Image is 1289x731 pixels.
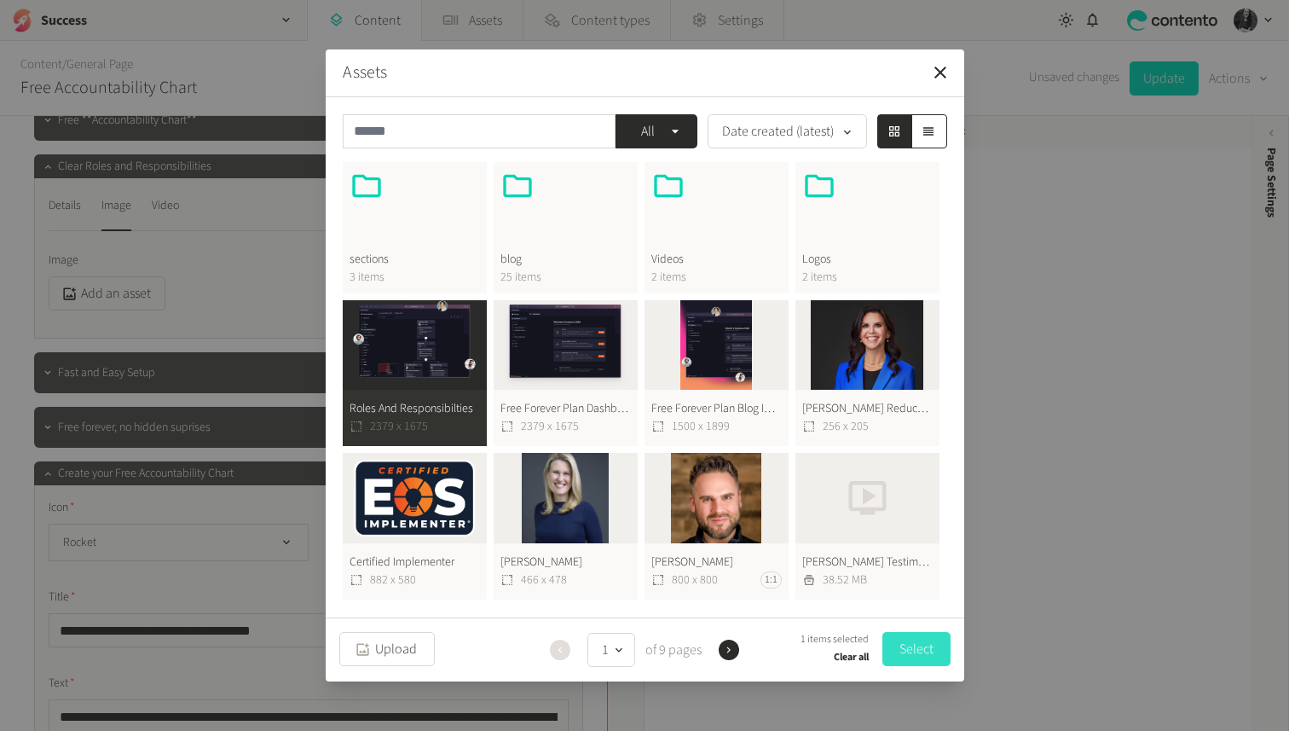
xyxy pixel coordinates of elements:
[587,633,635,667] button: 1
[651,269,782,287] span: 2 items
[795,162,939,293] button: Logos2 items
[350,251,480,269] span: sections
[343,60,387,85] button: Assets
[708,114,867,148] button: Date created (latest)
[802,269,933,287] span: 2 items
[350,269,480,287] span: 3 items
[801,632,869,647] span: 1 items selected
[629,121,668,142] span: All
[343,162,487,293] button: sections3 items
[616,114,697,148] button: All
[500,251,631,269] span: blog
[651,251,782,269] span: Videos
[802,251,933,269] span: Logos
[500,269,631,287] span: 25 items
[494,162,638,293] button: blog25 items
[882,632,951,666] button: Select
[339,632,435,666] button: Upload
[834,647,869,668] button: Clear all
[644,162,789,293] button: Videos2 items
[642,640,702,660] span: of 9 pages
